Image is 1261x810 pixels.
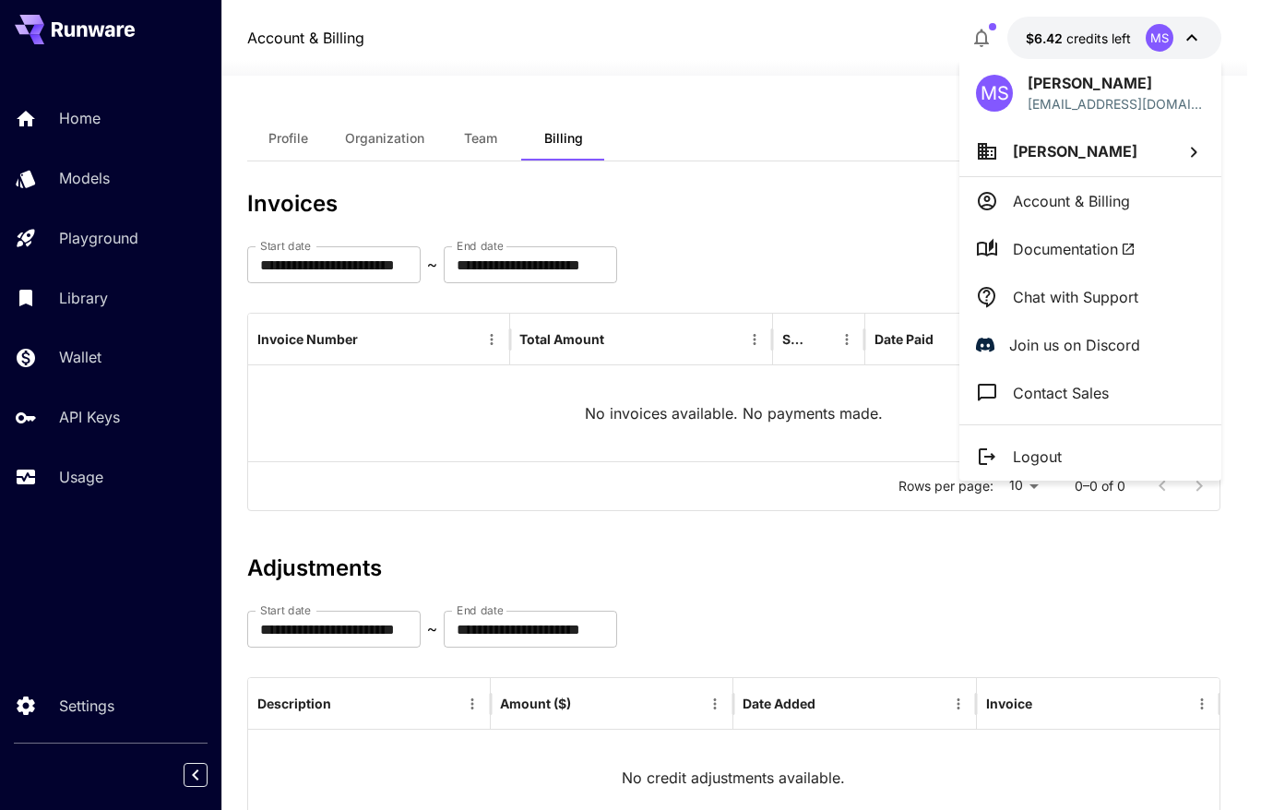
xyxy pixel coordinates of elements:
[1013,446,1062,468] p: Logout
[1028,94,1205,113] div: magdielsilva.contato@gmail.com
[1013,190,1130,212] p: Account & Billing
[959,126,1221,176] button: [PERSON_NAME]
[1028,94,1205,113] p: [EMAIL_ADDRESS][DOMAIN_NAME]
[1013,286,1138,308] p: Chat with Support
[1013,142,1137,161] span: [PERSON_NAME]
[1009,334,1140,356] p: Join us on Discord
[976,75,1013,112] div: MS
[1028,72,1205,94] p: [PERSON_NAME]
[1013,238,1136,260] span: Documentation
[1013,382,1109,404] p: Contact Sales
